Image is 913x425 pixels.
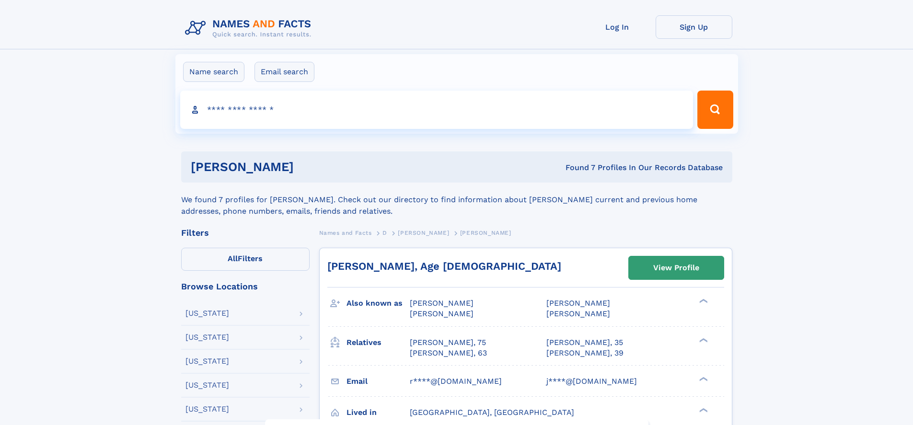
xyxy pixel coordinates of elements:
[653,257,699,279] div: View Profile
[382,227,387,239] a: D
[185,405,229,413] div: [US_STATE]
[546,337,623,348] a: [PERSON_NAME], 35
[410,309,474,318] span: [PERSON_NAME]
[697,337,708,343] div: ❯
[629,256,724,279] a: View Profile
[191,161,430,173] h1: [PERSON_NAME]
[410,337,486,348] a: [PERSON_NAME], 75
[398,230,449,236] span: [PERSON_NAME]
[410,408,574,417] span: [GEOGRAPHIC_DATA], [GEOGRAPHIC_DATA]
[546,348,624,358] a: [PERSON_NAME], 39
[228,254,238,263] span: All
[185,310,229,317] div: [US_STATE]
[410,348,487,358] a: [PERSON_NAME], 63
[181,248,310,271] label: Filters
[347,295,410,311] h3: Also known as
[398,227,449,239] a: [PERSON_NAME]
[347,334,410,351] h3: Relatives
[347,373,410,390] h3: Email
[254,62,314,82] label: Email search
[180,91,693,129] input: search input
[181,282,310,291] div: Browse Locations
[327,260,561,272] a: [PERSON_NAME], Age [DEMOGRAPHIC_DATA]
[697,91,733,129] button: Search Button
[579,15,656,39] a: Log In
[181,183,732,217] div: We found 7 profiles for [PERSON_NAME]. Check out our directory to find information about [PERSON_...
[546,309,610,318] span: [PERSON_NAME]
[181,15,319,41] img: Logo Names and Facts
[185,333,229,341] div: [US_STATE]
[382,230,387,236] span: D
[183,62,244,82] label: Name search
[319,227,372,239] a: Names and Facts
[697,298,708,304] div: ❯
[697,376,708,382] div: ❯
[656,15,732,39] a: Sign Up
[460,230,511,236] span: [PERSON_NAME]
[185,381,229,389] div: [US_STATE]
[347,404,410,421] h3: Lived in
[429,162,723,173] div: Found 7 Profiles In Our Records Database
[185,357,229,365] div: [US_STATE]
[181,229,310,237] div: Filters
[546,299,610,308] span: [PERSON_NAME]
[410,299,474,308] span: [PERSON_NAME]
[697,407,708,413] div: ❯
